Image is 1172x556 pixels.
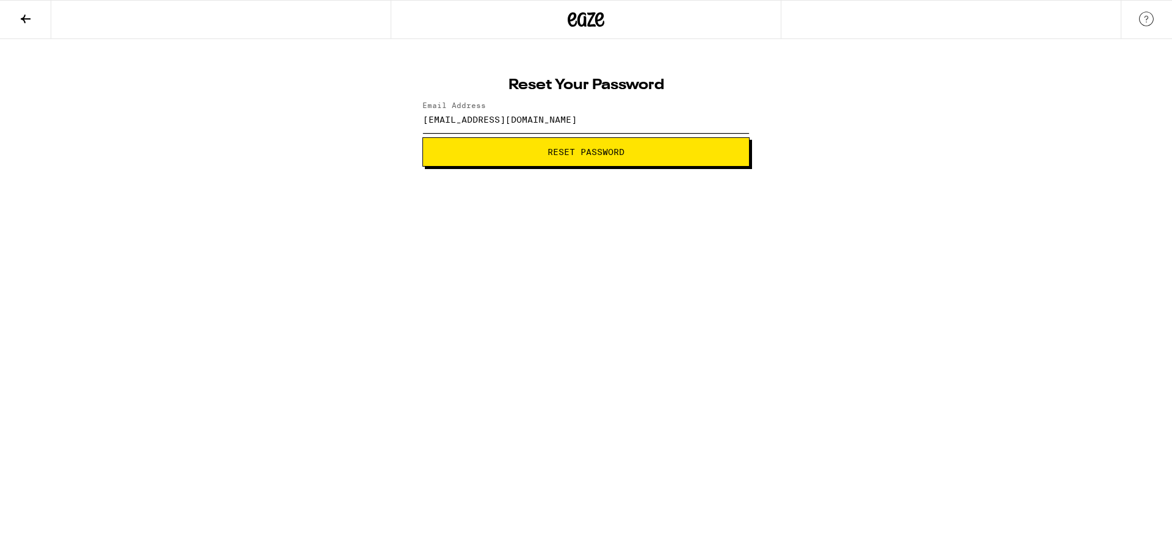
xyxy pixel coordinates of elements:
[422,101,486,109] label: Email Address
[422,78,750,93] h1: Reset Your Password
[422,137,750,167] button: Reset Password
[422,106,750,133] input: Email Address
[7,9,88,18] span: Hi. Need any help?
[548,148,624,156] span: Reset Password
